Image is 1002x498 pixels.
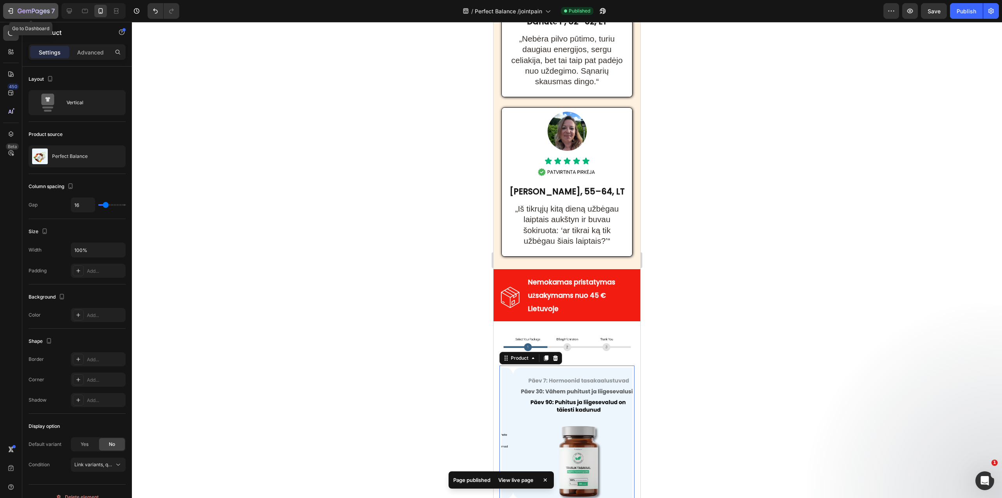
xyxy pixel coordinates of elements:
[7,83,19,90] div: 450
[109,441,115,448] span: No
[29,292,67,302] div: Background
[32,148,48,164] img: product feature img
[87,397,124,404] div: Add...
[71,243,125,257] input: Auto
[921,3,947,19] button: Save
[29,397,47,404] div: Shadow
[29,201,38,208] div: Gap
[29,441,61,448] div: Default variant
[52,154,88,159] p: Perfect Balance
[29,336,54,347] div: Shape
[453,476,490,484] p: Page published
[471,7,473,15] span: /
[569,7,590,14] span: Published
[3,3,58,19] button: 7
[29,267,47,274] div: Padding
[148,3,179,19] div: Undo/Redo
[29,311,41,319] div: Color
[77,48,104,56] p: Advanced
[29,181,75,192] div: Column spacing
[87,268,124,275] div: Add...
[950,3,983,19] button: Publish
[29,423,60,430] div: Display option
[29,376,44,383] div: Corner
[87,377,124,384] div: Add...
[957,7,976,15] div: Publish
[6,143,19,150] div: Beta
[51,6,55,16] p: 7
[71,458,126,472] button: Link variants, quantity <br> between same products
[39,48,61,56] p: Settings
[67,94,114,112] div: Vertical
[928,8,941,14] span: Save
[29,246,41,254] div: Width
[81,441,88,448] span: Yes
[29,74,55,85] div: Layout
[71,198,95,212] input: Auto
[29,356,44,363] div: Border
[975,471,994,490] iframe: Intercom live chat
[87,312,124,319] div: Add...
[991,460,998,466] span: 1
[475,7,542,15] span: Perfect Balance /jointpain
[29,226,49,237] div: Size
[38,28,105,37] p: Product
[494,22,640,498] iframe: Design area
[494,474,538,485] div: View live page
[29,131,63,138] div: Product source
[29,461,50,468] div: Condition
[87,356,124,363] div: Add...
[74,462,190,467] span: Link variants, quantity <br> between same products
